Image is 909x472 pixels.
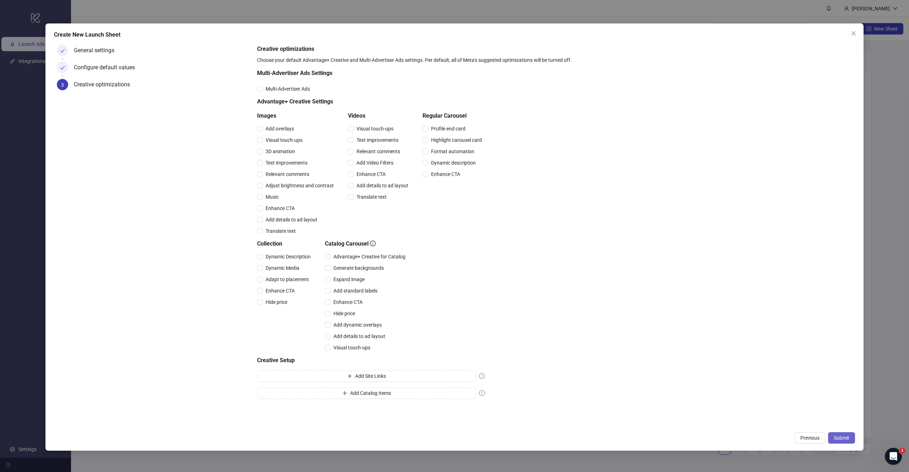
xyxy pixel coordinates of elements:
span: Profile end card [428,125,468,133]
h5: Catalog Carousel [325,240,408,248]
button: Add Site Links [257,370,476,382]
button: Submit [828,432,855,444]
span: Relevant comments [354,147,403,155]
div: Configure default values [74,62,141,73]
span: exclamation-circle [479,390,485,396]
span: Visual touch-ups [331,344,373,352]
div: Choose your default Advantage+ Creative and Multi-Advertiser Ads settings. Per default, all of Me... [257,56,852,64]
span: Enhance CTA [263,287,298,295]
span: Add Video Filters [354,159,396,167]
span: 3D animation [263,147,298,155]
span: Visual touch-ups [354,125,396,133]
span: close [851,31,856,36]
span: Previous [800,435,820,441]
h5: Images [257,112,337,120]
span: Adapt to placement [263,275,312,283]
h5: Multi-Advertiser Ads Settings [257,69,485,77]
span: 3 [61,82,64,88]
span: Add dynamic overlays [331,321,385,329]
span: Hide price [331,310,358,317]
span: Expand image [331,275,368,283]
span: Enhance CTA [263,204,298,212]
button: Add Catalog Items [257,387,476,399]
span: Text improvements [354,136,401,144]
div: Creative optimizations [74,79,136,90]
span: Adjust brightness and contrast [263,182,337,189]
span: check [60,65,65,70]
h5: Creative Setup [257,356,485,365]
div: Create New Launch Sheet [54,31,855,39]
span: Dynamic description [428,159,479,167]
span: Add overlays [263,125,297,133]
span: Add Catalog Items [350,390,391,396]
span: Text improvements [263,159,310,167]
span: plus [342,391,347,396]
span: info-circle [370,241,376,246]
span: Advantage+ Creative for Catalog [331,253,408,261]
span: Enhance CTA [331,298,365,306]
span: Add Site Links [355,373,386,379]
h5: Collection [257,240,314,248]
div: General settings [74,45,120,56]
span: Translate text [263,227,299,235]
span: plus [347,374,352,379]
span: Visual touch-ups [263,136,305,144]
span: Dynamic Media [263,264,302,272]
span: Dynamic Description [263,253,314,261]
h5: Videos [348,112,411,120]
span: Relevant comments [263,170,312,178]
span: Hide price [263,298,290,306]
h5: Regular Carousel [423,112,485,120]
span: Format automation [428,147,477,155]
span: Add details to ad layout [331,332,388,340]
span: Add standard labels [331,287,380,295]
span: Highlight carousel card [428,136,485,144]
span: Generate backgrounds [331,264,387,272]
span: Submit [834,435,849,441]
span: Add details to ad layout [354,182,411,189]
button: Previous [795,432,825,444]
span: Add details to ad layout [263,216,320,224]
span: Enhance CTA [428,170,463,178]
span: Enhance CTA [354,170,388,178]
h5: Advantage+ Creative Settings [257,97,485,106]
span: exclamation-circle [479,373,485,379]
span: 1 [899,448,905,454]
button: Close [848,28,859,39]
span: Translate text [354,193,390,201]
h5: Creative optimizations [257,45,852,53]
span: Multi-Advertiser Ads [263,85,313,93]
span: Music [263,193,282,201]
iframe: Intercom live chat [885,448,902,465]
span: check [60,48,65,53]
